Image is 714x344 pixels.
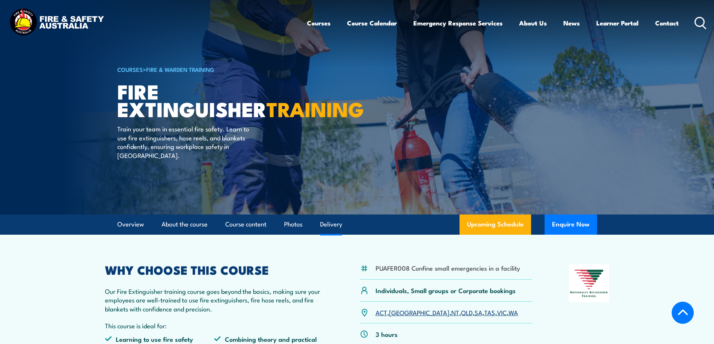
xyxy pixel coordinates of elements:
a: WA [509,308,518,317]
a: Contact [655,13,679,33]
a: Upcoming Schedule [460,214,531,235]
a: Overview [117,214,144,234]
a: News [563,13,580,33]
img: Nationally Recognised Training logo. [569,264,609,302]
a: Courses [307,13,331,33]
a: [GEOGRAPHIC_DATA] [389,308,449,317]
a: VIC [497,308,507,317]
p: 3 hours [376,330,398,338]
a: SA [475,308,482,317]
p: , , , , , , , [376,308,518,317]
button: Enquire Now [545,214,597,235]
a: Emergency Response Services [413,13,503,33]
a: COURSES [117,65,143,73]
h1: Fire Extinguisher [117,82,302,117]
li: PUAFER008 Confine small emergencies in a facility [376,264,520,272]
p: Our Fire Extinguisher training course goes beyond the basics, making sure your employees are well... [105,287,324,313]
p: This course is ideal for: [105,321,324,330]
a: Photos [284,214,302,234]
a: NT [451,308,459,317]
p: Train your team in essential fire safety. Learn to use fire extinguishers, hose reels, and blanke... [117,124,254,159]
p: Individuals, Small groups or Corporate bookings [376,286,516,295]
a: About the course [162,214,208,234]
a: Fire & Warden Training [146,65,214,73]
a: Course Calendar [347,13,397,33]
a: About Us [519,13,547,33]
a: TAS [484,308,495,317]
h6: > [117,65,302,74]
a: Delivery [320,214,342,234]
strong: TRAINING [266,93,364,124]
a: Course content [225,214,266,234]
h2: WHY CHOOSE THIS COURSE [105,264,324,275]
a: Learner Portal [596,13,639,33]
a: QLD [461,308,473,317]
a: ACT [376,308,387,317]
